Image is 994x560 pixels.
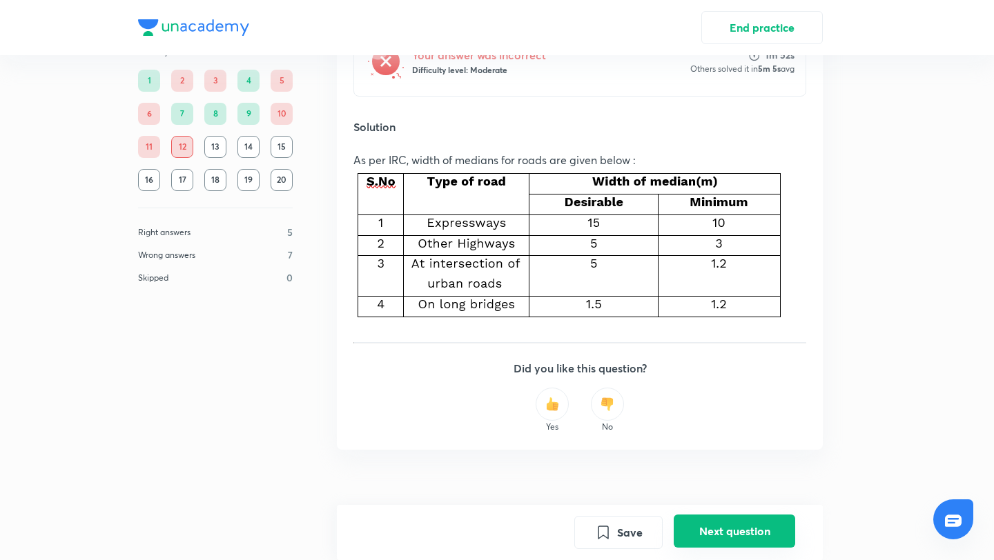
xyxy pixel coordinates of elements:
h5: Solution [353,119,806,135]
p: Skipped [138,272,168,284]
p: No [580,421,635,433]
img: thumbs up [545,397,559,411]
div: 2 [171,70,193,92]
div: 4 [237,70,260,92]
img: wrong [365,41,407,82]
div: 10 [271,103,293,125]
div: 18 [204,169,226,191]
img: Company Logo [138,19,249,36]
p: Others solved it in avg [690,62,795,75]
strong: 5m 5s [758,63,781,74]
div: 8 [204,103,226,125]
p: 7 [288,248,293,262]
button: Next question [674,514,795,548]
p: As per IRC, width of medians for roads are given below : [353,152,806,168]
div: 15 [271,136,293,158]
div: 1 [138,70,160,92]
div: 13 [204,136,226,158]
strong: Difficulty level: Moderate [412,64,507,75]
button: End practice [701,11,823,44]
div: 14 [237,136,260,158]
div: 5 [271,70,293,92]
button: Save [574,516,663,549]
p: 5 [287,225,293,239]
p: Right answers [138,226,191,239]
div: 20 [271,169,293,191]
div: 3 [204,70,226,92]
p: 0 [286,270,293,285]
img: thumbs down [601,397,614,411]
div: 7 [171,103,193,125]
h5: Did you like this question? [353,360,806,377]
p: Yes [525,421,580,433]
div: 9 [237,103,260,125]
div: 16 [138,169,160,191]
div: 17 [171,169,193,191]
img: 28-01-22-12:59:45-PM [353,168,783,321]
p: Wrong answers [138,249,195,261]
div: 6 [138,103,160,125]
div: 12 [171,136,193,158]
div: 11 [138,136,160,158]
div: 19 [237,169,260,191]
